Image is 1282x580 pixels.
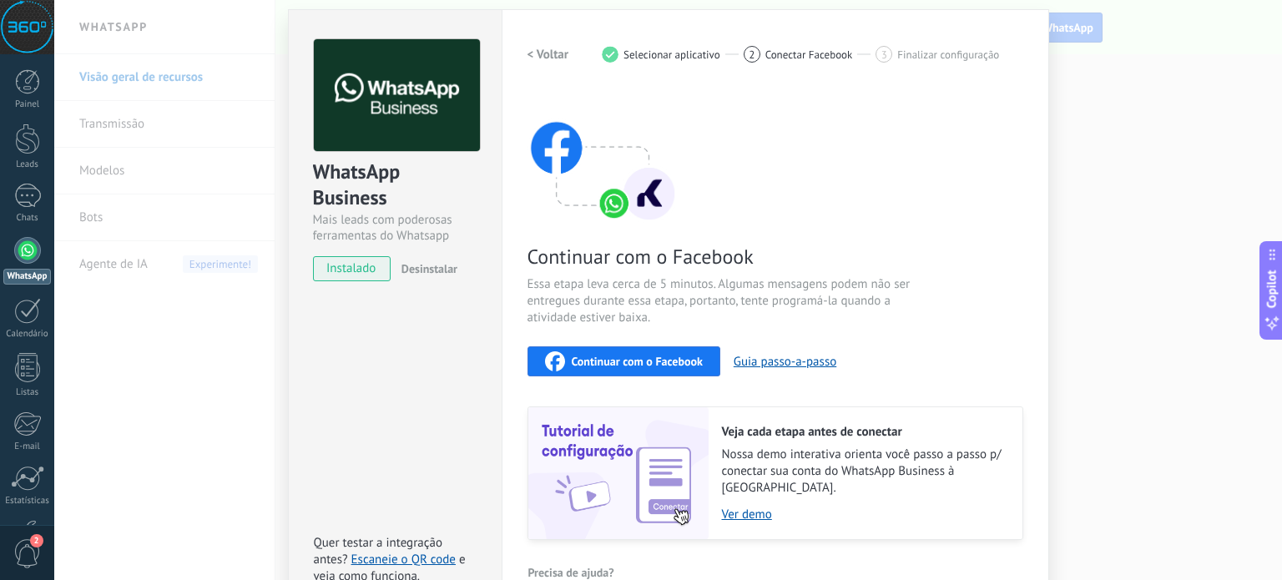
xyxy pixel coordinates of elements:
[3,99,52,110] div: Painel
[881,48,887,62] span: 3
[527,346,720,376] button: Continuar com o Facebook
[623,48,720,61] span: Selecionar aplicativo
[527,47,569,63] h2: < Voltar
[3,441,52,452] div: E-mail
[3,387,52,398] div: Listas
[527,276,925,326] span: Essa etapa leva cerca de 5 minutos. Algumas mensagens podem não ser entregues durante essa etapa,...
[734,354,836,370] button: Guia passo-a-passo
[527,89,678,223] img: connect with facebook
[314,535,442,567] span: Quer testar a integração antes?
[897,48,999,61] span: Finalizar configuração
[765,48,853,61] span: Conectar Facebook
[527,244,925,270] span: Continuar com o Facebook
[1264,270,1280,308] span: Copilot
[572,356,703,367] span: Continuar com o Facebook
[722,446,1006,497] span: Nossa demo interativa orienta você passo a passo p/ conectar sua conta do WhatsApp Business à [GE...
[3,159,52,170] div: Leads
[313,159,477,212] div: WhatsApp Business
[749,48,755,62] span: 2
[395,256,457,281] button: Desinstalar
[528,567,614,578] span: Precisa de ajuda?
[3,329,52,340] div: Calendário
[314,256,390,281] span: instalado
[527,39,569,69] button: < Voltar
[30,534,43,547] span: 2
[3,213,52,224] div: Chats
[722,424,1006,440] h2: Veja cada etapa antes de conectar
[314,39,480,152] img: logo_main.png
[351,552,456,567] a: Escaneie o QR code
[401,261,457,276] span: Desinstalar
[3,269,51,285] div: WhatsApp
[3,496,52,507] div: Estatísticas
[722,507,1006,522] a: Ver demo
[313,212,477,244] div: Mais leads com poderosas ferramentas do Whatsapp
